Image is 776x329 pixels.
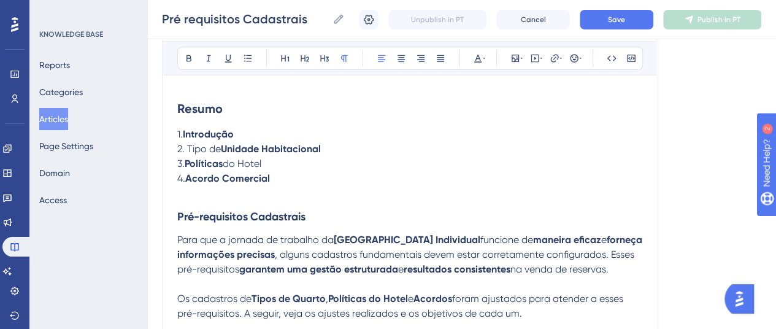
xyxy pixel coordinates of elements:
[398,263,404,275] span: e
[404,263,510,275] strong: resultados consistentes
[39,81,83,103] button: Categories
[39,54,70,76] button: Reports
[39,108,68,130] button: Articles
[177,143,221,155] span: 2. Tipo de
[239,263,398,275] strong: garantem uma gestão estruturada
[697,15,740,25] span: Publish in PT
[408,293,413,304] span: e
[411,15,464,25] span: Unpublish in PT
[177,249,637,275] span: , alguns cadastros fundamentais devem estar corretamente configurados. Esses pré-requisitos
[388,10,486,29] button: Unpublish in PT
[724,281,761,317] iframe: UserGuiding AI Assistant Launcher
[177,128,183,140] span: 1.
[480,234,533,246] span: funcione de
[185,158,223,169] strong: Políticas
[413,293,452,304] strong: Acordos
[223,158,261,169] span: do Hotel
[608,15,625,25] span: Save
[496,10,570,29] button: Cancel
[177,293,252,304] span: Os cadastros de
[177,158,185,169] span: 3.
[326,293,328,304] span: ,
[328,293,408,304] strong: Políticas do Hotel
[533,234,601,246] strong: maneira eficaz
[39,135,93,157] button: Page Settings
[601,234,607,246] span: e
[663,10,761,29] button: Publish in PT
[85,6,89,16] div: 2
[334,234,480,246] strong: [GEOGRAPHIC_DATA] Individual
[510,263,609,275] span: na venda de reservas.
[177,172,185,184] span: 4.
[521,15,546,25] span: Cancel
[39,162,70,184] button: Domain
[183,128,234,140] strong: Introdução
[29,3,77,18] span: Need Help?
[580,10,653,29] button: Save
[39,29,103,39] div: KNOWLEDGE BASE
[39,189,67,211] button: Access
[177,210,305,223] strong: Pré-requisitos Cadastrais
[185,172,270,184] strong: Acordo Comercial
[252,293,326,304] strong: Tipos de Quarto
[177,101,223,116] strong: Resumo
[177,234,334,246] span: Para que a jornada de trabalho da
[162,10,328,28] input: Article Name
[221,143,321,155] strong: Unidade Habitacional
